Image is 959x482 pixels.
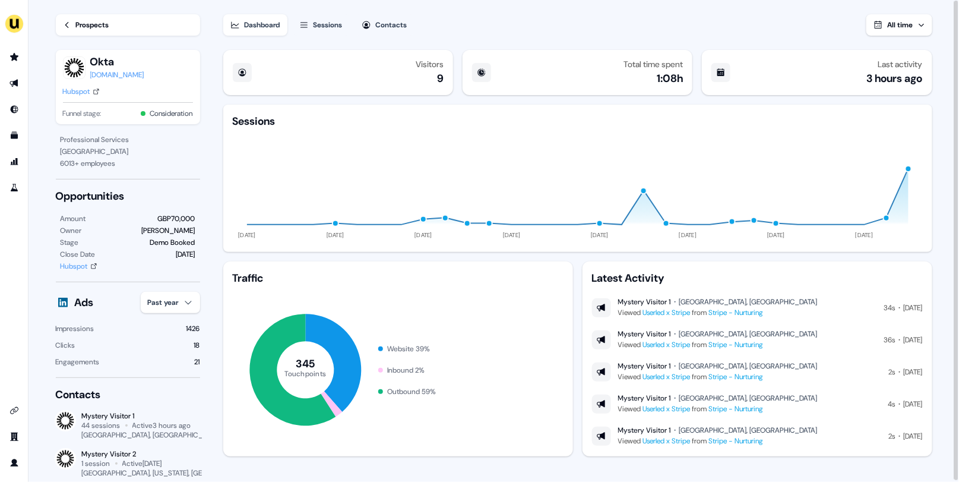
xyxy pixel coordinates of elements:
[618,393,671,403] div: Mystery Visitor 1
[679,426,818,435] div: [GEOGRAPHIC_DATA], [GEOGRAPHIC_DATA]
[388,386,436,398] div: Outbound 59 %
[61,157,195,169] div: 6013 + employees
[61,260,88,272] div: Hubspot
[56,388,200,402] div: Contacts
[150,237,195,248] div: Demo Booked
[867,71,923,86] div: 3 hours ago
[233,271,564,285] div: Traffic
[82,421,121,430] div: 44 sessions
[709,404,764,414] a: Stripe - Nurturing
[709,340,764,349] a: Stripe - Nurturing
[618,403,818,415] div: Viewed from
[5,427,24,446] a: Go to team
[767,231,785,239] tspan: [DATE]
[623,59,683,69] div: Total time spent
[904,398,923,410] div: [DATE]
[82,459,110,468] div: 1 session
[56,14,200,36] a: Prospects
[591,231,609,239] tspan: [DATE]
[355,14,414,36] button: Contacts
[889,430,895,442] div: 2s
[5,453,24,472] a: Go to profile
[904,366,923,378] div: [DATE]
[888,398,895,410] div: 4s
[904,302,923,314] div: [DATE]
[63,86,100,97] a: Hubspot
[82,449,200,459] div: Mystery Visitor 2
[245,19,280,31] div: Dashboard
[643,308,691,317] a: Userled x Stripe
[56,189,200,203] div: Opportunities
[889,366,895,378] div: 2s
[326,231,344,239] tspan: [DATE]
[90,69,144,81] a: [DOMAIN_NAME]
[292,14,350,36] button: Sessions
[709,308,764,317] a: Stripe - Nurturing
[61,134,195,146] div: Professional Services
[5,152,24,171] a: Go to attribution
[56,356,100,368] div: Engagements
[150,108,193,119] button: Consideration
[414,231,432,239] tspan: [DATE]
[186,323,200,335] div: 1426
[388,364,425,376] div: Inbound 2 %
[679,393,818,403] div: [GEOGRAPHIC_DATA], [GEOGRAPHIC_DATA]
[618,329,671,339] div: Mystery Visitor 1
[195,356,200,368] div: 21
[238,231,256,239] tspan: [DATE]
[388,343,431,355] div: Website 39 %
[314,19,343,31] div: Sessions
[61,237,79,248] div: Stage
[63,86,90,97] div: Hubspot
[618,371,818,383] div: Viewed from
[618,297,671,307] div: Mystery Visitor 1
[223,14,287,36] button: Dashboard
[61,260,97,272] a: Hubspot
[122,459,162,468] div: Active [DATE]
[679,361,818,371] div: [GEOGRAPHIC_DATA], [GEOGRAPHIC_DATA]
[82,411,200,421] div: Mystery Visitor 1
[643,404,691,414] a: Userled x Stripe
[866,14,932,36] button: All time
[90,55,144,69] button: Okta
[679,329,818,339] div: [GEOGRAPHIC_DATA], [GEOGRAPHIC_DATA]
[61,225,82,237] div: Owner
[61,213,86,225] div: Amount
[56,339,75,351] div: Clicks
[643,340,691,349] a: Userled x Stripe
[679,297,818,307] div: [GEOGRAPHIC_DATA], [GEOGRAPHIC_DATA]
[132,421,191,430] div: Active 3 hours ago
[904,334,923,346] div: [DATE]
[61,248,96,260] div: Close Date
[592,271,923,285] div: Latest Activity
[194,339,200,351] div: 18
[416,59,444,69] div: Visitors
[618,307,818,319] div: Viewed from
[709,436,764,446] a: Stripe - Nurturing
[679,231,697,239] tspan: [DATE]
[61,146,195,157] div: [GEOGRAPHIC_DATA]
[888,20,913,30] span: All time
[56,323,94,335] div: Impressions
[502,231,520,239] tspan: [DATE]
[643,436,691,446] a: Userled x Stripe
[82,468,260,478] div: [GEOGRAPHIC_DATA], [US_STATE], [GEOGRAPHIC_DATA]
[142,225,195,237] div: [PERSON_NAME]
[878,59,923,69] div: Last activity
[5,74,24,93] a: Go to outbound experience
[176,248,195,260] div: [DATE]
[284,369,326,379] tspan: Touchpoints
[158,213,195,225] div: GBP70,000
[618,361,671,371] div: Mystery Visitor 1
[884,334,895,346] div: 36s
[884,302,895,314] div: 34s
[855,231,873,239] tspan: [DATE]
[618,435,818,447] div: Viewed from
[618,339,818,351] div: Viewed from
[75,295,94,310] div: Ads
[5,48,24,67] a: Go to prospects
[376,19,407,31] div: Contacts
[63,108,102,119] span: Funnel stage:
[904,430,923,442] div: [DATE]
